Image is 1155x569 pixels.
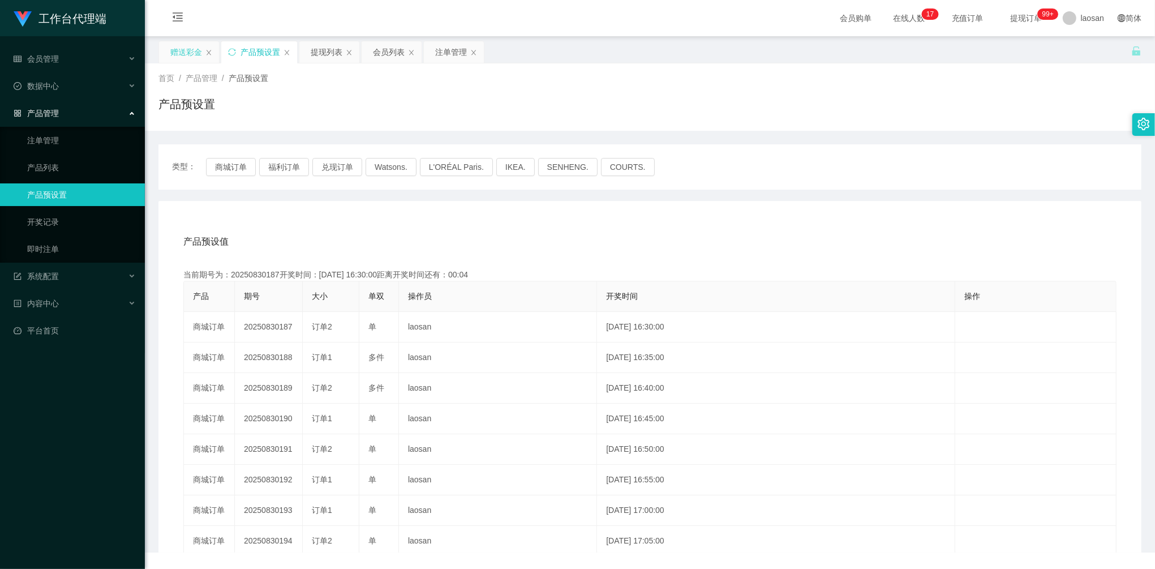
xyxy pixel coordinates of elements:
[27,183,136,206] a: 产品预设置
[597,373,955,404] td: [DATE] 16:40:00
[312,353,332,362] span: 订单1
[184,434,235,465] td: 商城订单
[538,158,598,176] button: SENHENG.
[1005,14,1048,22] span: 提现订单
[399,495,597,526] td: laosan
[1137,118,1150,130] i: 图标: setting
[235,404,303,434] td: 20250830190
[186,74,217,83] span: 产品管理
[597,465,955,495] td: [DATE] 16:55:00
[470,49,477,56] i: 图标: close
[312,414,332,423] span: 订单1
[14,272,22,280] i: 图标: form
[346,49,353,56] i: 图标: close
[241,41,280,63] div: 产品预设置
[399,404,597,434] td: laosan
[887,14,930,22] span: 在线人数
[399,343,597,373] td: laosan
[179,74,181,83] span: /
[368,322,376,331] span: 单
[399,434,597,465] td: laosan
[399,373,597,404] td: laosan
[1118,14,1126,22] i: 图标: global
[368,383,384,392] span: 多件
[154,527,1146,539] div: 2021
[235,526,303,557] td: 20250830194
[964,292,980,301] span: 操作
[222,74,224,83] span: /
[184,526,235,557] td: 商城订单
[368,414,376,423] span: 单
[399,526,597,557] td: laosan
[312,158,362,176] button: 兑现订单
[235,465,303,495] td: 20250830192
[368,292,384,301] span: 单双
[172,158,206,176] span: 类型：
[244,292,260,301] span: 期号
[597,343,955,373] td: [DATE] 16:35:00
[312,444,332,454] span: 订单2
[158,96,215,113] h1: 产品预设置
[14,11,32,27] img: logo.9652507e.png
[27,156,136,179] a: 产品列表
[368,444,376,454] span: 单
[14,109,59,118] span: 产品管理
[14,82,59,91] span: 数据中心
[184,404,235,434] td: 商城订单
[496,158,535,176] button: IKEA.
[235,312,303,343] td: 20250830187
[1131,46,1141,56] i: 图标: unlock
[597,404,955,434] td: [DATE] 16:45:00
[14,300,22,307] i: 图标: profile
[14,55,22,63] i: 图标: table
[259,158,309,176] button: 福利订单
[206,158,256,176] button: 商城订单
[312,506,332,515] span: 订单1
[312,536,332,545] span: 订单2
[235,434,303,465] td: 20250830191
[1038,8,1058,20] sup: 1021
[922,8,938,20] sup: 17
[368,353,384,362] span: 多件
[158,74,174,83] span: 首页
[597,526,955,557] td: [DATE] 17:05:00
[14,109,22,117] i: 图标: appstore-o
[184,465,235,495] td: 商城订单
[601,158,655,176] button: COURTS.
[27,129,136,152] a: 注单管理
[399,465,597,495] td: laosan
[14,272,59,281] span: 系统配置
[38,1,106,37] h1: 工作台代理端
[27,211,136,233] a: 开奖记录
[14,299,59,308] span: 内容中心
[27,238,136,260] a: 即时注单
[312,475,332,484] span: 订单1
[158,1,197,37] i: 图标: menu-fold
[368,536,376,545] span: 单
[399,312,597,343] td: laosan
[312,383,332,392] span: 订单2
[170,41,202,63] div: 赠送彩金
[193,292,209,301] span: 产品
[14,82,22,90] i: 图标: check-circle-o
[435,41,467,63] div: 注单管理
[284,49,290,56] i: 图标: close
[235,373,303,404] td: 20250830189
[597,434,955,465] td: [DATE] 16:50:00
[184,373,235,404] td: 商城订单
[420,158,493,176] button: L'ORÉAL Paris.
[368,475,376,484] span: 单
[930,8,934,20] p: 7
[14,319,136,342] a: 图标: dashboard平台首页
[14,14,106,23] a: 工作台代理端
[366,158,417,176] button: Watsons.
[368,506,376,515] span: 单
[235,495,303,526] td: 20250830193
[228,48,236,56] i: 图标: sync
[184,343,235,373] td: 商城订单
[597,312,955,343] td: [DATE] 16:30:00
[373,41,405,63] div: 会员列表
[312,322,332,331] span: 订单2
[14,54,59,63] span: 会员管理
[183,269,1117,281] div: 当前期号为：20250830187开奖时间：[DATE] 16:30:00距离开奖时间还有：00:04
